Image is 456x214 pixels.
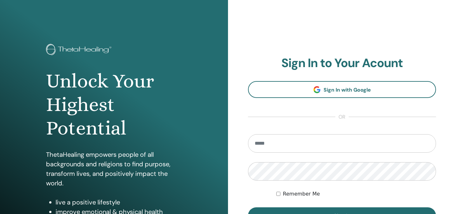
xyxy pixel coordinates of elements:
div: Keep me authenticated indefinitely or until I manually logout [276,190,436,198]
label: Remember Me [283,190,320,198]
p: ThetaHealing empowers people of all backgrounds and religions to find purpose, transform lives, a... [46,150,182,188]
span: or [335,113,349,121]
h1: Unlock Your Highest Potential [46,69,182,140]
li: live a positive lifestyle [56,197,182,207]
a: Sign In with Google [248,81,436,98]
span: Sign In with Google [324,86,371,93]
h2: Sign In to Your Acount [248,56,436,71]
